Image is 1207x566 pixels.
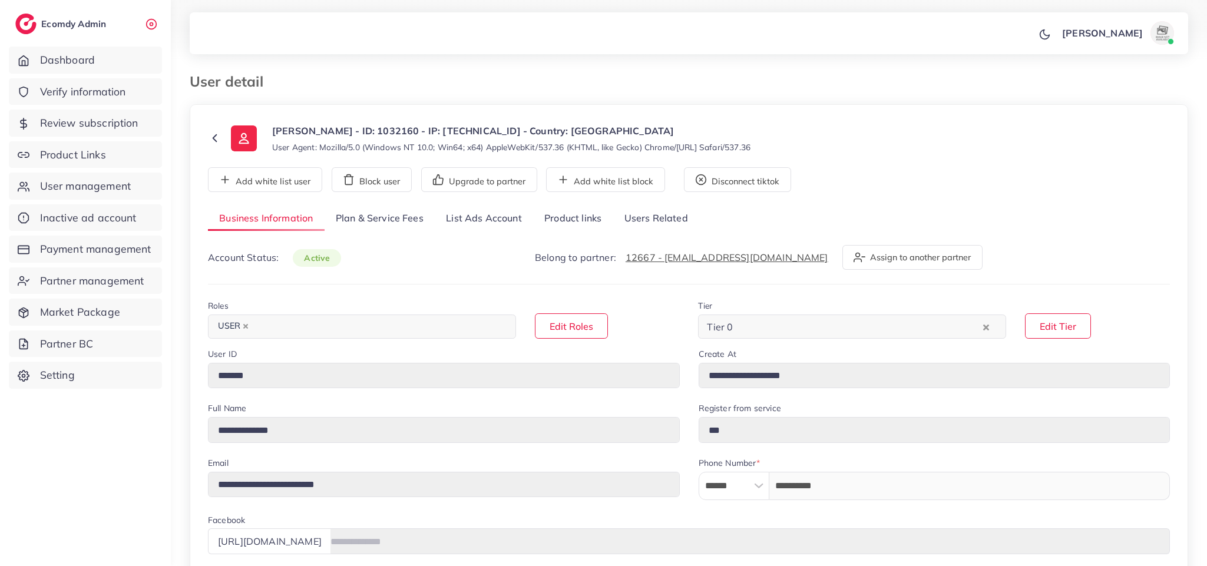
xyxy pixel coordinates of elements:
[9,47,162,74] a: Dashboard
[15,14,109,34] a: logoEcomdy Admin
[1056,21,1179,45] a: [PERSON_NAME]avatar
[40,178,131,194] span: User management
[40,84,126,100] span: Verify information
[40,52,95,68] span: Dashboard
[705,318,735,336] span: Tier 0
[9,173,162,200] a: User management
[1025,313,1091,339] button: Edit Tier
[435,206,533,231] a: List Ads Account
[40,304,120,320] span: Market Package
[208,528,331,554] div: [URL][DOMAIN_NAME]
[40,115,138,131] span: Review subscription
[208,402,246,414] label: Full Name
[699,402,781,414] label: Register from service
[626,251,828,263] a: 12667 - [EMAIL_ADDRESS][DOMAIN_NAME]
[208,206,325,231] a: Business Information
[9,362,162,389] a: Setting
[546,167,665,192] button: Add white list block
[40,336,94,352] span: Partner BC
[535,250,828,264] p: Belong to partner:
[208,300,229,312] label: Roles
[293,249,341,267] span: active
[535,313,608,339] button: Edit Roles
[40,147,106,163] span: Product Links
[842,245,983,270] button: Assign to another partner
[533,206,613,231] a: Product links
[9,204,162,231] a: Inactive ad account
[272,124,750,138] p: [PERSON_NAME] - ID: 1032160 - IP: [TECHNICAL_ID] - Country: [GEOGRAPHIC_DATA]
[213,318,254,335] span: USER
[231,125,257,151] img: ic-user-info.36bf1079.svg
[1062,26,1143,40] p: [PERSON_NAME]
[983,320,989,333] button: Clear Selected
[40,210,137,226] span: Inactive ad account
[208,315,516,339] div: Search for option
[325,206,435,231] a: Plan & Service Fees
[208,514,245,526] label: Facebook
[1150,21,1174,45] img: avatar
[9,110,162,137] a: Review subscription
[736,317,980,336] input: Search for option
[190,73,273,90] h3: User detail
[40,273,144,289] span: Partner management
[272,141,750,153] small: User Agent: Mozilla/5.0 (Windows NT 10.0; Win64; x64) AppleWebKit/537.36 (KHTML, like Gecko) Chro...
[255,317,501,336] input: Search for option
[9,141,162,168] a: Product Links
[684,167,791,192] button: Disconnect tiktok
[40,368,75,383] span: Setting
[9,78,162,105] a: Verify information
[421,167,537,192] button: Upgrade to partner
[332,167,412,192] button: Block user
[9,299,162,326] a: Market Package
[208,250,341,265] p: Account Status:
[208,457,229,469] label: Email
[41,18,109,29] h2: Ecomdy Admin
[9,267,162,294] a: Partner management
[15,14,37,34] img: logo
[699,457,760,469] label: Phone Number
[9,330,162,358] a: Partner BC
[208,167,322,192] button: Add white list user
[613,206,699,231] a: Users Related
[40,241,151,257] span: Payment management
[698,300,712,312] label: Tier
[208,348,237,360] label: User ID
[9,236,162,263] a: Payment management
[699,348,736,360] label: Create At
[243,323,249,329] button: Deselect USER
[698,315,1006,339] div: Search for option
